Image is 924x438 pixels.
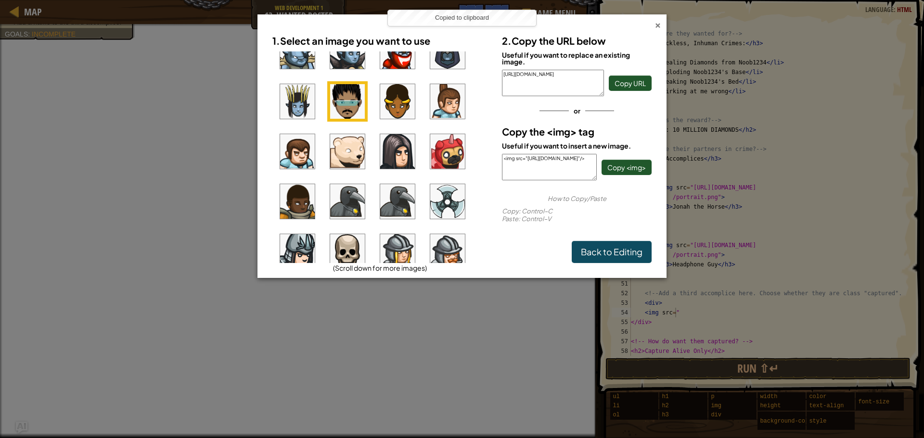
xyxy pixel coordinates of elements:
button: Copy <img> [602,160,652,175]
img: portrait.png [280,34,315,69]
div: × [654,19,661,29]
img: portrait.png [280,184,315,219]
span: Select an image you want to use [280,35,430,47]
span: or [569,104,585,118]
span: Copy <img> [607,163,646,172]
img: portrait.png [430,84,465,119]
img: portrait.png [380,234,415,269]
img: portrait.png [380,34,415,69]
span: Copy URL [615,79,646,88]
div: Useful if you want to replace an existing image. [502,51,652,65]
img: portrait.png [280,84,315,119]
span: Copy [502,207,519,215]
div: Useful if you want to insert a new image. [502,142,652,149]
h3: 2. [502,30,652,51]
img: portrait.png [430,234,465,269]
img: portrait.png [430,34,465,69]
img: portrait.png [330,134,365,169]
span: Paste [502,215,518,223]
img: portrait.png [330,234,365,269]
img: portrait.png [330,184,365,219]
a: Back to Editing [572,241,652,263]
img: portrait.png [430,184,465,219]
img: portrait.png [280,234,315,269]
div: : Control–C : Control–V [502,207,652,223]
button: Copy URL [609,75,652,91]
img: portrait.png [330,34,365,69]
img: portrait.png [330,84,365,119]
img: portrait.png [280,134,315,169]
textarea: <img src="[URL][DOMAIN_NAME]"/> [502,154,597,180]
img: portrait.png [380,134,415,169]
span: How to Copy/Paste [548,195,606,202]
textarea: [URL][DOMAIN_NAME] [502,70,604,96]
img: portrait.png [430,134,465,169]
h3: 1. [272,30,488,51]
img: portrait.png [380,184,415,219]
span: (Scroll down for more images) [333,263,427,272]
h3: Copy the <img> tag [502,121,652,142]
img: portrait.png [380,84,415,119]
span: Copy the URL below [512,35,606,47]
span: Copied to clipboard [435,14,489,21]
